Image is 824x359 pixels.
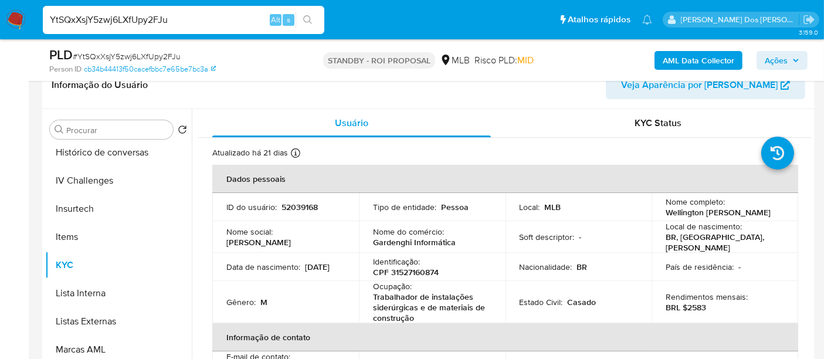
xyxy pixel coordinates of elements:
[666,302,706,313] p: BRL $2583
[45,251,192,279] button: KYC
[260,297,267,307] p: M
[757,51,808,70] button: Ações
[666,221,742,232] p: Local de nascimento :
[305,262,330,272] p: [DATE]
[666,197,725,207] p: Nome completo :
[323,52,435,69] p: STANDBY - ROI PROPOSAL
[440,54,470,67] div: MLB
[520,262,572,272] p: Nacionalidade :
[45,307,192,336] button: Listas Externas
[373,256,420,267] p: Identificação :
[666,207,771,218] p: Wellington [PERSON_NAME]
[212,323,798,351] th: Informação de contato
[84,64,216,74] a: cb34b44413f50cacefbbc7e65be7bc3a
[282,202,318,212] p: 52039168
[45,223,192,251] button: Items
[45,138,192,167] button: Histórico de conversas
[681,14,799,25] p: renato.lopes@mercadopago.com.br
[49,45,73,64] b: PLD
[271,14,280,25] span: Alt
[765,51,788,70] span: Ações
[287,14,290,25] span: s
[226,226,273,237] p: Nome social :
[545,202,561,212] p: MLB
[373,292,487,323] p: Trabalhador de instalações siderúrgicas e de materiais de construção
[212,165,798,193] th: Dados pessoais
[642,15,652,25] a: Notificações
[666,292,748,302] p: Rendimentos mensais :
[474,54,534,67] span: Risco PLD:
[738,262,741,272] p: -
[373,202,436,212] p: Tipo de entidade :
[606,71,805,99] button: Veja Aparência por [PERSON_NAME]
[666,262,734,272] p: País de residência :
[226,202,277,212] p: ID do usuário :
[55,125,64,134] button: Procurar
[568,297,596,307] p: Casado
[43,12,324,28] input: Pesquise usuários ou casos...
[520,297,563,307] p: Estado Civil :
[635,116,682,130] span: KYC Status
[373,226,444,237] p: Nome do comércio :
[520,202,540,212] p: Local :
[212,147,288,158] p: Atualizado há 21 dias
[373,281,412,292] p: Ocupação :
[621,71,778,99] span: Veja Aparência por [PERSON_NAME]
[66,125,168,136] input: Procurar
[296,12,320,28] button: search-icon
[45,167,192,195] button: IV Challenges
[45,195,192,223] button: Insurtech
[373,267,439,277] p: CPF 31527160874
[178,125,187,138] button: Retornar ao pedido padrão
[579,232,582,242] p: -
[520,232,575,242] p: Soft descriptor :
[373,237,456,248] p: Gardenghi Informática
[49,64,82,74] b: Person ID
[45,279,192,307] button: Lista Interna
[226,262,300,272] p: Data de nascimento :
[52,79,148,91] h1: Informação do Usuário
[577,262,588,272] p: BR
[799,28,818,37] span: 3.159.0
[226,237,291,248] p: [PERSON_NAME]
[73,50,181,62] span: # YtSQxXsjY5zwj6LXfUpy2FJu
[517,53,534,67] span: MID
[226,297,256,307] p: Gênero :
[568,13,630,26] span: Atalhos rápidos
[335,116,368,130] span: Usuário
[663,51,734,70] b: AML Data Collector
[655,51,742,70] button: AML Data Collector
[803,13,815,26] a: Sair
[666,232,779,253] p: BR, [GEOGRAPHIC_DATA], [PERSON_NAME]
[441,202,469,212] p: Pessoa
